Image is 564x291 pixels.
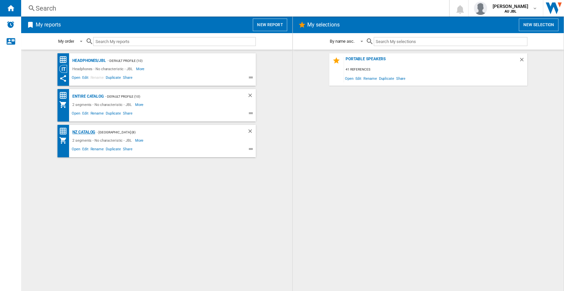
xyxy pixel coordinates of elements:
[135,136,145,144] span: More
[330,39,355,44] div: By name asc.
[122,74,133,82] span: Share
[95,128,234,136] div: - [GEOGRAPHIC_DATA] (8)
[89,110,104,118] span: Rename
[105,146,122,154] span: Duplicate
[135,101,145,109] span: More
[247,92,256,101] div: Delete
[59,127,71,135] div: Price Matrix
[136,65,146,73] span: More
[89,146,104,154] span: Rename
[378,74,395,83] span: Duplicate
[36,4,432,13] div: Search
[519,57,527,66] div: Delete
[59,65,71,73] div: Category View
[106,57,243,65] div: - Default profile (10)
[105,110,122,118] span: Duplicate
[344,57,519,66] div: Portable Speakers
[247,128,256,136] div: Delete
[474,2,487,15] img: profile.jpg
[59,74,67,82] ng-md-icon: This report has been shared with you
[34,19,62,31] h2: My reports
[59,136,71,144] div: My Assortment
[71,110,81,118] span: Open
[71,101,135,109] div: 2 segments - No characteristic - JBL
[362,74,378,83] span: Rename
[81,146,90,154] span: Edit
[105,74,122,82] span: Duplicate
[71,65,136,73] div: Headphones - No characteristic - JBL
[492,3,528,10] span: [PERSON_NAME]
[344,74,355,83] span: Open
[504,9,516,14] b: AU JBL
[71,136,135,144] div: 2 segments - No characteristic - JBL
[395,74,406,83] span: Share
[122,146,133,154] span: Share
[59,91,71,100] div: Price Matrix
[344,66,527,74] div: 41 references
[71,57,106,65] div: Headphones/JBL
[104,92,234,101] div: - Default profile (10)
[354,74,362,83] span: Edit
[7,21,15,28] img: alerts-logo.svg
[71,146,81,154] span: Open
[71,74,81,82] span: Open
[93,37,256,46] input: Search My reports
[89,74,104,82] span: Rename
[81,74,90,82] span: Edit
[306,19,341,31] h2: My selections
[59,101,71,109] div: My Assortment
[71,92,104,101] div: Entire Catalog
[81,110,90,118] span: Edit
[253,19,287,31] button: New report
[519,19,558,31] button: New selection
[374,37,527,46] input: Search My selections
[122,110,133,118] span: Share
[71,128,95,136] div: NZ Catalog
[58,39,74,44] div: My order
[59,56,71,64] div: Price Matrix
